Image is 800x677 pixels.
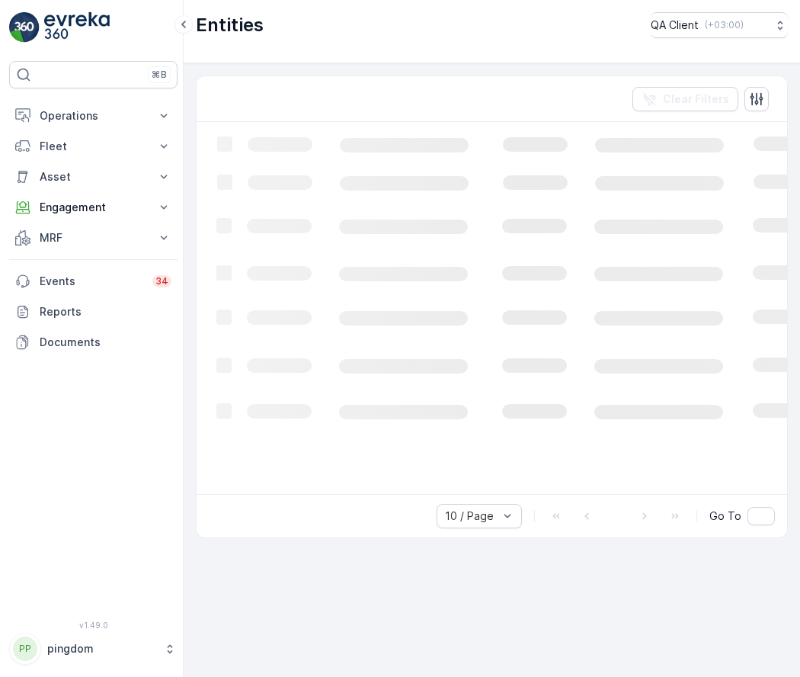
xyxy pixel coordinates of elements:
p: Entities [196,13,264,37]
img: logo_light-DOdMpM7g.png [44,12,110,43]
button: Asset [9,162,178,192]
button: Operations [9,101,178,131]
button: Engagement [9,192,178,223]
button: Fleet [9,131,178,162]
p: Events [40,274,143,289]
div: PP [13,637,37,661]
p: Asset [40,169,147,184]
p: pingdom [47,641,156,656]
button: MRF [9,223,178,253]
p: ⌘B [152,69,167,81]
p: ( +03:00 ) [705,19,744,31]
p: Operations [40,108,147,124]
a: Reports [9,297,178,327]
p: Engagement [40,200,147,215]
p: QA Client [651,18,699,33]
img: logo [9,12,40,43]
button: Clear Filters [632,87,738,111]
p: Clear Filters [663,91,729,107]
p: 34 [155,275,168,287]
p: Reports [40,304,171,319]
p: Fleet [40,139,147,154]
p: Documents [40,335,171,350]
a: Events34 [9,266,178,297]
button: QA Client(+03:00) [651,12,788,38]
p: MRF [40,230,147,245]
a: Documents [9,327,178,358]
span: Go To [709,509,741,524]
button: PPpingdom [9,633,178,665]
span: v 1.49.0 [9,621,178,630]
